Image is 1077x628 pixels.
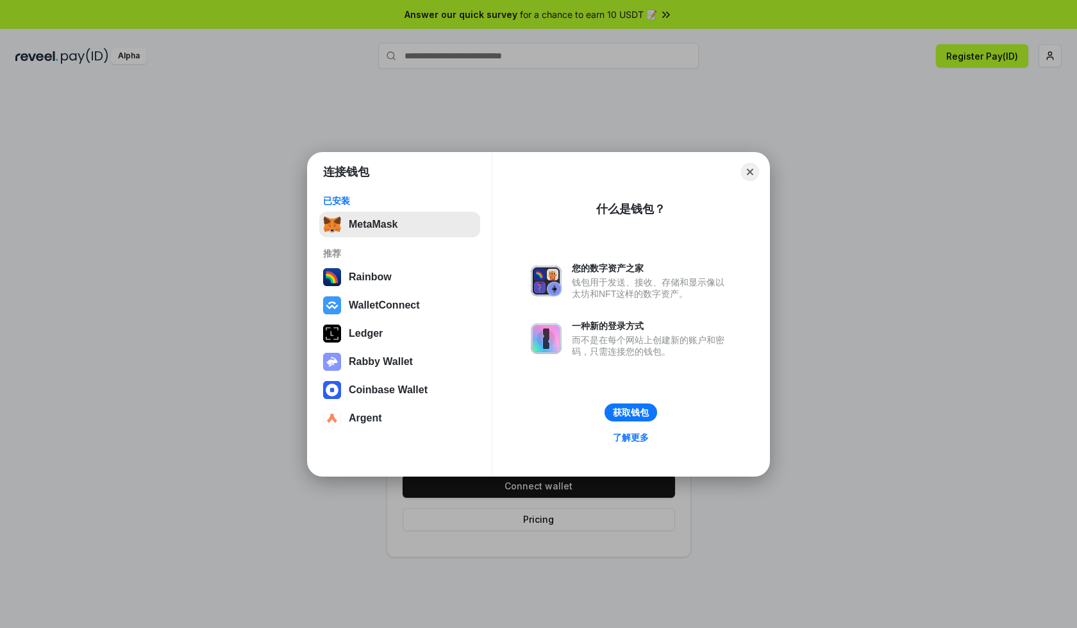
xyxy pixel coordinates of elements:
[605,429,656,446] a: 了解更多
[572,320,731,332] div: 一种新的登录方式
[323,296,341,314] img: svg+xml,%3Csvg%20width%3D%2228%22%20height%3D%2228%22%20viewBox%3D%220%200%2028%2028%22%20fill%3D...
[613,407,649,418] div: 获取钱包
[572,262,731,274] div: 您的数字资产之家
[323,195,476,207] div: 已安装
[349,328,383,339] div: Ledger
[319,405,480,431] button: Argent
[531,266,562,296] img: svg+xml,%3Csvg%20xmlns%3D%22http%3A%2F%2Fwww.w3.org%2F2000%2Fsvg%22%20fill%3D%22none%22%20viewBox...
[349,271,392,283] div: Rainbow
[572,334,731,357] div: 而不是在每个网站上创建新的账户和密码，只需连接您的钱包。
[319,212,480,237] button: MetaMask
[572,276,731,300] div: 钱包用于发送、接收、存储和显示像以太坊和NFT这样的数字资产。
[741,163,759,181] button: Close
[323,381,341,399] img: svg+xml,%3Csvg%20width%3D%2228%22%20height%3D%2228%22%20viewBox%3D%220%200%2028%2028%22%20fill%3D...
[323,164,369,180] h1: 连接钱包
[323,353,341,371] img: svg+xml,%3Csvg%20xmlns%3D%22http%3A%2F%2Fwww.w3.org%2F2000%2Fsvg%22%20fill%3D%22none%22%20viewBox...
[349,219,397,230] div: MetaMask
[323,325,341,343] img: svg+xml,%3Csvg%20xmlns%3D%22http%3A%2F%2Fwww.w3.org%2F2000%2Fsvg%22%20width%3D%2228%22%20height%3...
[596,201,665,217] div: 什么是钱包？
[323,268,341,286] img: svg+xml,%3Csvg%20width%3D%22120%22%20height%3D%22120%22%20viewBox%3D%220%200%20120%20120%22%20fil...
[323,409,341,427] img: svg+xml,%3Csvg%20width%3D%2228%22%20height%3D%2228%22%20viewBox%3D%220%200%2028%2028%22%20fill%3D...
[531,323,562,354] img: svg+xml,%3Csvg%20xmlns%3D%22http%3A%2F%2Fwww.w3.org%2F2000%2Fsvg%22%20fill%3D%22none%22%20viewBox...
[349,356,413,368] div: Rabby Wallet
[319,264,480,290] button: Rainbow
[323,248,476,259] div: 推荐
[319,293,480,318] button: WalletConnect
[319,321,480,346] button: Ledger
[349,412,382,424] div: Argent
[605,403,657,421] button: 获取钱包
[349,384,428,396] div: Coinbase Wallet
[319,349,480,375] button: Rabby Wallet
[613,432,649,443] div: 了解更多
[323,216,341,233] img: svg+xml,%3Csvg%20fill%3D%22none%22%20height%3D%2233%22%20viewBox%3D%220%200%2035%2033%22%20width%...
[319,377,480,403] button: Coinbase Wallet
[349,300,420,311] div: WalletConnect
